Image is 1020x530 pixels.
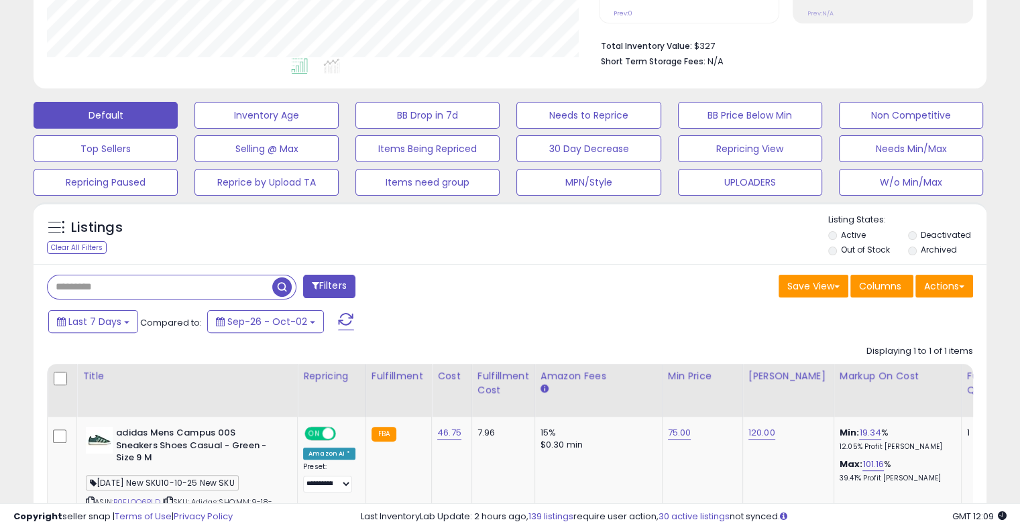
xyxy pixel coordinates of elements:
button: Default [34,102,178,129]
button: Filters [303,275,355,298]
label: Active [841,229,866,241]
div: Last InventoryLab Update: 2 hours ago, require user action, not synced. [361,511,1007,523]
a: 139 listings [528,510,573,523]
span: 2025-10-11 12:09 GMT [952,510,1007,523]
span: Columns [859,279,901,293]
div: [PERSON_NAME] [748,369,828,383]
button: UPLOADERS [678,169,822,196]
button: BB Price Below Min [678,102,822,129]
span: ON [306,428,323,440]
label: Archived [920,244,956,255]
small: Amazon Fees. [541,383,549,395]
p: Listing States: [828,214,986,226]
div: % [840,458,951,483]
button: Selling @ Max [194,135,339,162]
button: Columns [850,275,913,297]
div: Repricing [303,369,360,383]
div: Amazon Fees [541,369,657,383]
div: Amazon AI * [303,448,355,460]
button: Repricing Paused [34,169,178,196]
div: Displaying 1 to 1 of 1 items [866,345,973,358]
b: adidas Mens Campus 00S Sneakers Shoes Casual - Green - Size 9 M [116,427,279,468]
a: 30 active listings [659,510,730,523]
span: Sep-26 - Oct-02 [227,315,307,328]
button: Save View [779,275,848,297]
button: Non Competitive [839,102,983,129]
small: Prev: N/A [807,9,834,17]
button: Sep-26 - Oct-02 [207,310,324,333]
div: Cost [437,369,466,383]
button: Top Sellers [34,135,178,162]
span: OFF [334,428,355,440]
button: Reprice by Upload TA [194,169,339,196]
b: Max: [840,458,863,470]
small: Prev: 0 [614,9,632,17]
button: W/o Min/Max [839,169,983,196]
a: 101.16 [862,458,884,471]
img: 31mNbOY6zaL._SL40_.jpg [86,427,113,454]
label: Deactivated [920,229,970,241]
h5: Listings [71,218,123,237]
li: $327 [601,37,963,53]
strong: Copyright [13,510,62,523]
span: [DATE] New SKU10-10-25 New SKU [86,475,239,490]
a: 120.00 [748,426,775,440]
button: Items Being Repriced [355,135,500,162]
button: Needs to Reprice [516,102,661,129]
div: 7.96 [477,427,524,439]
button: Inventory Age [194,102,339,129]
div: Markup on Cost [840,369,956,383]
a: B0FLQQ6PLD [113,496,160,508]
button: Needs Min/Max [839,135,983,162]
button: 30 Day Decrease [516,135,661,162]
span: | SKU: Adidas:SHO:MM:9-18-25:47:Campus00Grn9 [86,496,272,517]
a: 19.34 [859,426,881,440]
b: Total Inventory Value: [601,40,692,52]
p: 39.41% Profit [PERSON_NAME] [840,474,951,483]
b: Min: [840,426,860,439]
span: Compared to: [140,316,202,329]
div: Fulfillable Quantity [967,369,1013,397]
span: Last 7 Days [68,315,121,328]
div: 15% [541,427,652,439]
span: N/A [707,55,724,68]
small: FBA [372,427,396,442]
label: Out of Stock [841,244,890,255]
div: 1 [967,427,1009,439]
button: Actions [915,275,973,297]
div: Title [82,369,292,383]
div: Clear All Filters [47,241,107,254]
div: % [840,427,951,452]
div: seller snap | | [13,511,233,523]
a: Terms of Use [115,510,172,523]
button: Items need group [355,169,500,196]
a: 75.00 [668,426,691,440]
button: BB Drop in 7d [355,102,500,129]
div: Fulfillment [372,369,426,383]
p: 12.05% Profit [PERSON_NAME] [840,442,951,452]
a: Privacy Policy [174,510,233,523]
button: Last 7 Days [48,310,138,333]
div: Min Price [668,369,737,383]
b: Short Term Storage Fees: [601,56,705,67]
th: The percentage added to the cost of goods (COGS) that forms the calculator for Min & Max prices. [834,364,961,417]
div: Preset: [303,462,355,492]
button: MPN/Style [516,169,661,196]
button: Repricing View [678,135,822,162]
div: Fulfillment Cost [477,369,529,397]
a: 46.75 [437,426,461,440]
div: $0.30 min [541,439,652,451]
